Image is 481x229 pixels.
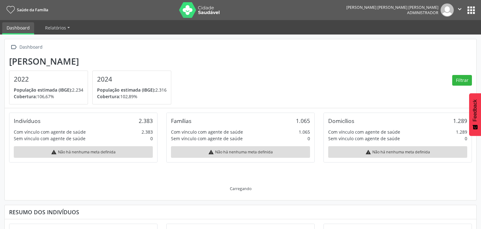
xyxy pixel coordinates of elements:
p: 2.234 [14,87,83,93]
div: 2.383 [142,129,153,135]
a: Saúde da Família [4,5,48,15]
div: [PERSON_NAME] [PERSON_NAME] [PERSON_NAME] [346,5,438,10]
div: Com vínculo com agente de saúde [171,129,243,135]
p: 106,67% [14,93,83,100]
span: População estimada (IBGE): [97,87,155,93]
div: Não há nenhuma meta definida [171,146,310,158]
div: 2.383 [139,117,153,124]
div: [PERSON_NAME] [9,56,176,67]
p: 102,89% [97,93,167,100]
p: 2.316 [97,87,167,93]
div: Resumo dos indivíduos [9,209,472,216]
h4: 2022 [14,75,83,83]
div: Não há nenhuma meta definida [14,146,153,158]
span: Cobertura: [97,93,120,99]
span: Feedback [472,99,478,121]
button: Filtrar [452,75,472,86]
i: warning [51,149,57,155]
span: Relatórios [45,25,66,31]
div: Domicílios [328,117,354,124]
i: warning [208,149,214,155]
div: Não há nenhuma meta definida [328,146,467,158]
a: Dashboard [2,22,34,35]
div: Dashboard [18,43,44,52]
i:  [9,43,18,52]
i: warning [365,149,371,155]
div: Sem vínculo com agente de saúde [328,135,400,142]
span: Cobertura: [14,93,37,99]
div: Com vínculo com agente de saúde [328,129,400,135]
div: Com vínculo com agente de saúde [14,129,86,135]
div: Sem vínculo com agente de saúde [171,135,243,142]
img: img [441,3,454,17]
div: 1.289 [453,117,467,124]
div: 0 [465,135,467,142]
span: População estimada (IBGE): [14,87,72,93]
div: 0 [308,135,310,142]
span: Saúde da Família [17,7,48,13]
h4: 2024 [97,75,167,83]
button: Feedback - Mostrar pesquisa [469,93,481,136]
div: 1.065 [299,129,310,135]
div: 1.289 [456,129,467,135]
div: 1.065 [296,117,310,124]
span: Administrador [407,10,438,15]
button: apps [466,5,477,16]
div: 0 [150,135,153,142]
a: Relatórios [41,22,74,33]
div: Famílias [171,117,191,124]
i:  [456,6,463,13]
div: Indivíduos [14,117,40,124]
div: Carregando [230,186,251,191]
a:  Dashboard [9,43,44,52]
button:  [454,3,466,17]
div: Sem vínculo com agente de saúde [14,135,85,142]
